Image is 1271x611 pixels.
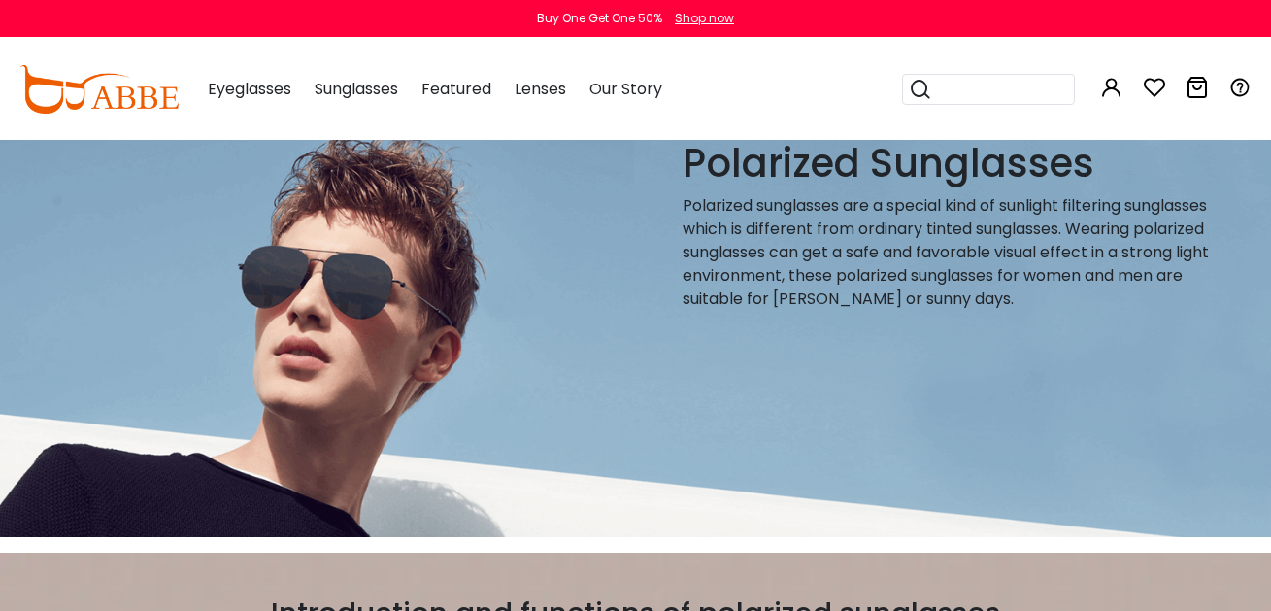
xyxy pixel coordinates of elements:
span: Sunglasses [315,78,398,100]
p: Polarized sunglasses are a special kind of sunlight filtering sunglasses which is different from ... [683,194,1225,311]
span: Our Story [589,78,662,100]
span: Featured [421,78,491,100]
div: Shop now [675,10,734,27]
h1: Polarized Sunglasses [683,140,1225,187]
img: abbeglasses.com [19,65,179,114]
a: Shop now [665,10,734,26]
div: Buy One Get One 50% [537,10,662,27]
span: Lenses [515,78,566,100]
span: Eyeglasses [208,78,291,100]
